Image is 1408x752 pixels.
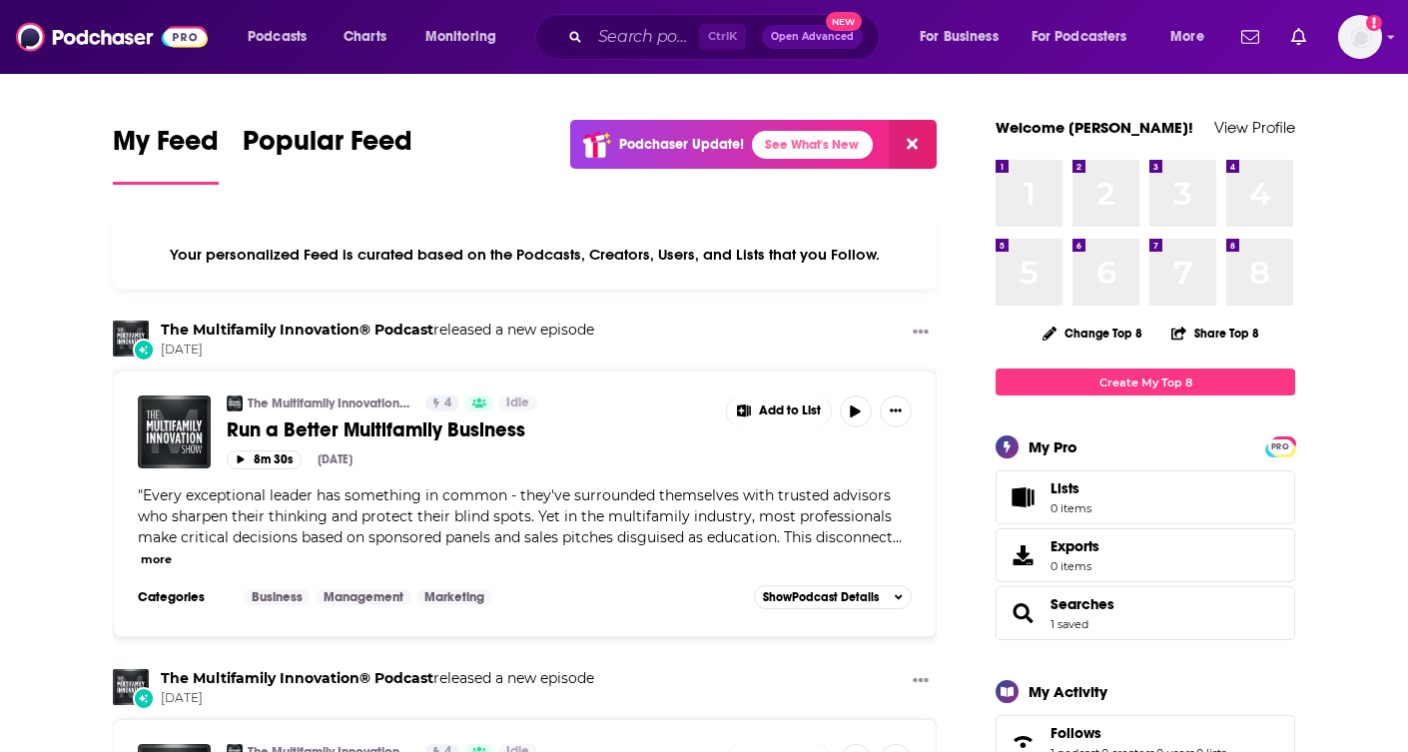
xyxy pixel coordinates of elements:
[906,21,1024,53] button: open menu
[1170,314,1260,353] button: Share Top 8
[506,393,529,413] span: Idle
[752,131,873,159] a: See What's New
[138,395,211,468] img: Run a Better Multifamily Business
[227,450,302,469] button: 8m 30s
[234,21,333,53] button: open menu
[1051,479,1091,497] span: Lists
[1019,21,1156,53] button: open menu
[243,124,412,185] a: Popular Feed
[318,452,352,466] div: [DATE]
[727,395,831,427] button: Show More Button
[699,24,746,50] span: Ctrl K
[1283,20,1314,54] a: Show notifications dropdown
[316,589,411,605] a: Management
[1268,439,1292,454] span: PRO
[16,18,208,56] img: Podchaser - Follow, Share and Rate Podcasts
[1156,21,1229,53] button: open menu
[1338,15,1382,59] img: User Profile
[996,528,1295,582] a: Exports
[880,395,912,427] button: Show More Button
[498,395,537,411] a: Idle
[920,23,999,51] span: For Business
[1051,479,1079,497] span: Lists
[762,25,863,49] button: Open AdvancedNew
[1029,437,1077,456] div: My Pro
[1003,483,1043,511] span: Lists
[344,23,386,51] span: Charts
[1366,15,1382,31] svg: Add a profile image
[161,342,594,359] span: [DATE]
[1032,23,1127,51] span: For Podcasters
[1051,501,1091,515] span: 0 items
[905,669,937,694] button: Show More Button
[161,669,594,688] h3: released a new episode
[1170,23,1204,51] span: More
[1051,724,1226,742] a: Follows
[1003,599,1043,627] a: Searches
[113,124,219,170] span: My Feed
[444,393,451,413] span: 4
[227,395,243,411] img: The Multifamily Innovation® Podcast
[113,221,937,289] div: Your personalized Feed is curated based on the Podcasts, Creators, Users, and Lists that you Follow.
[554,14,899,60] div: Search podcasts, credits, & more...
[113,124,219,185] a: My Feed
[1233,20,1267,54] a: Show notifications dropdown
[138,486,893,546] span: "
[133,687,155,709] div: New Episode
[243,124,412,170] span: Popular Feed
[1051,595,1114,613] a: Searches
[1029,682,1107,701] div: My Activity
[1003,541,1043,569] span: Exports
[138,589,228,605] h3: Categories
[771,32,854,42] span: Open Advanced
[619,136,744,153] p: Podchaser Update!
[754,585,912,609] button: ShowPodcast Details
[905,321,937,346] button: Show More Button
[1338,15,1382,59] span: Logged in as emilymcdzillow
[996,118,1193,137] a: Welcome [PERSON_NAME]!
[1051,537,1099,555] span: Exports
[1051,724,1101,742] span: Follows
[590,21,699,53] input: Search podcasts, credits, & more...
[227,417,525,442] span: Run a Better Multifamily Business
[425,23,496,51] span: Monitoring
[425,395,459,411] a: 4
[227,417,712,442] a: Run a Better Multifamily Business
[161,321,433,339] a: The Multifamily Innovation® Podcast
[1268,438,1292,453] a: PRO
[996,369,1295,395] a: Create My Top 8
[113,669,149,705] img: The Multifamily Innovation® Podcast
[331,21,398,53] a: Charts
[248,23,307,51] span: Podcasts
[893,528,902,546] span: ...
[763,590,879,604] span: Show Podcast Details
[416,589,492,605] a: Marketing
[1214,118,1295,137] a: View Profile
[244,589,311,605] a: Business
[161,690,594,707] span: [DATE]
[138,486,893,546] span: Every exceptional leader has something in common - they've surrounded themselves with trusted adv...
[161,321,594,340] h3: released a new episode
[1338,15,1382,59] button: Show profile menu
[161,669,433,687] a: The Multifamily Innovation® Podcast
[996,470,1295,524] a: Lists
[826,12,862,31] span: New
[1051,617,1088,631] a: 1 saved
[759,403,821,418] span: Add to List
[411,21,522,53] button: open menu
[141,551,172,568] button: more
[113,321,149,357] img: The Multifamily Innovation® Podcast
[248,395,412,411] a: The Multifamily Innovation® Podcast
[1051,559,1099,573] span: 0 items
[133,339,155,361] div: New Episode
[996,586,1295,640] span: Searches
[1031,321,1154,346] button: Change Top 8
